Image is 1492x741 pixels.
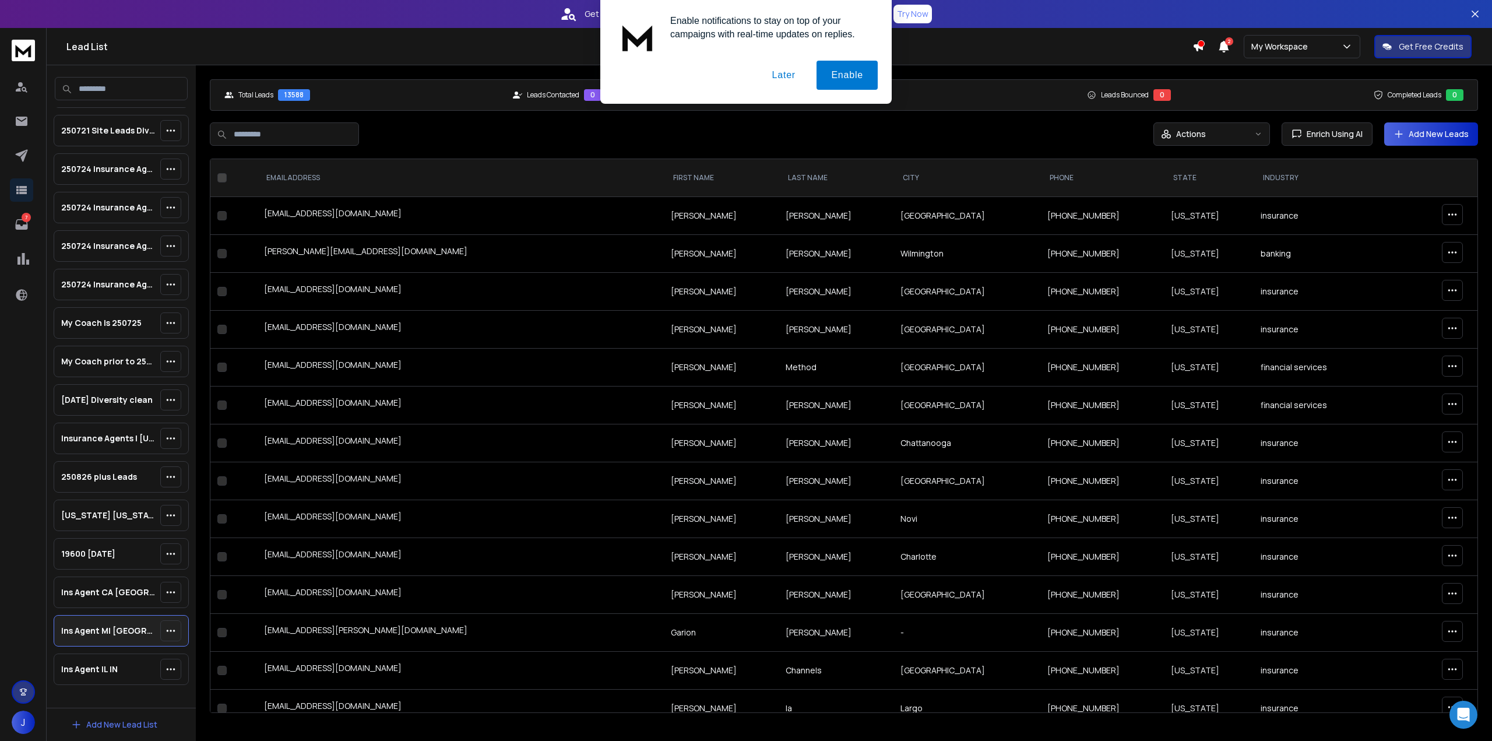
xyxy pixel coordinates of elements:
p: 250826 plus Leads [61,471,137,483]
td: [PHONE_NUMBER] [1040,614,1164,652]
td: [GEOGRAPHIC_DATA] [893,197,1040,235]
td: insurance [1254,576,1400,614]
div: [EMAIL_ADDRESS][DOMAIN_NAME] [264,283,657,300]
td: insurance [1254,273,1400,311]
button: Enrich Using AI [1282,122,1373,146]
td: [PERSON_NAME] [779,462,893,500]
td: Largo [893,690,1040,728]
th: FIRST NAME [664,159,779,197]
div: [EMAIL_ADDRESS][PERSON_NAME][DOMAIN_NAME] [264,624,657,641]
td: banking [1254,235,1400,273]
td: [PERSON_NAME] [779,424,893,462]
td: [GEOGRAPHIC_DATA] [893,349,1040,387]
td: [PERSON_NAME] [664,349,779,387]
td: [PHONE_NUMBER] [1040,652,1164,690]
td: [PERSON_NAME] [664,576,779,614]
td: [US_STATE] [1164,235,1254,273]
div: [EMAIL_ADDRESS][DOMAIN_NAME] [264,587,657,603]
span: Enrich Using AI [1302,128,1363,140]
td: [US_STATE] [1164,273,1254,311]
td: [PERSON_NAME] [664,273,779,311]
td: [PHONE_NUMBER] [1040,500,1164,538]
td: insurance [1254,690,1400,728]
th: LAST NAME [779,159,893,197]
td: [PHONE_NUMBER] [1040,349,1164,387]
td: [PERSON_NAME] [779,500,893,538]
td: insurance [1254,197,1400,235]
button: Enable [817,61,878,90]
p: 250721 Site Leads Diversity [61,125,156,136]
p: Ins Agent IL IN [61,663,118,675]
div: [PERSON_NAME][EMAIL_ADDRESS][DOMAIN_NAME] [264,245,657,262]
div: [EMAIL_ADDRESS][DOMAIN_NAME] [264,473,657,489]
td: [GEOGRAPHIC_DATA] [893,462,1040,500]
td: [PERSON_NAME] [779,387,893,424]
div: [EMAIL_ADDRESS][DOMAIN_NAME] [264,435,657,451]
button: J [12,711,35,734]
div: [EMAIL_ADDRESS][DOMAIN_NAME] [264,511,657,527]
td: financial services [1254,349,1400,387]
div: [EMAIL_ADDRESS][DOMAIN_NAME] [264,359,657,375]
div: [EMAIL_ADDRESS][DOMAIN_NAME] [264,321,657,338]
p: Ins Agent MI [GEOGRAPHIC_DATA] [GEOGRAPHIC_DATA] [GEOGRAPHIC_DATA] [GEOGRAPHIC_DATA] SC [GEOGRAPH... [61,625,156,637]
p: 250724 Insurance Agents FL - Apollo [61,240,156,252]
td: [US_STATE] [1164,690,1254,728]
td: [US_STATE] [1164,614,1254,652]
td: insurance [1254,424,1400,462]
td: [US_STATE] [1164,349,1254,387]
td: [PHONE_NUMBER] [1040,424,1164,462]
td: [US_STATE] [1164,576,1254,614]
p: Actions [1176,128,1206,140]
p: 250724 Insurance Agents US - 8ml [61,202,156,213]
div: [EMAIL_ADDRESS][DOMAIN_NAME] [264,700,657,717]
td: [GEOGRAPHIC_DATA] [893,387,1040,424]
p: Ins Agent CA [GEOGRAPHIC_DATA] [61,587,156,598]
td: [US_STATE] [1164,538,1254,576]
td: [PHONE_NUMBER] [1040,690,1164,728]
td: [PERSON_NAME] [664,690,779,728]
p: 19600 [DATE] [61,548,115,560]
td: [PERSON_NAME] [779,235,893,273]
td: [GEOGRAPHIC_DATA] [893,311,1040,349]
td: [US_STATE] [1164,462,1254,500]
td: [US_STATE] [1164,500,1254,538]
a: Add New Leads [1394,128,1469,140]
td: [PHONE_NUMBER] [1040,576,1164,614]
td: Wilmington [893,235,1040,273]
td: - [893,614,1040,652]
div: Enable notifications to stay on top of your campaigns with real-time updates on replies. [661,14,878,41]
td: [PHONE_NUMBER] [1040,235,1164,273]
td: insurance [1254,614,1400,652]
div: [EMAIL_ADDRESS][DOMAIN_NAME] [264,208,657,224]
p: Insurance Agents | [US_STATE] - Apollo [61,433,156,444]
td: [PERSON_NAME] [664,500,779,538]
td: insurance [1254,652,1400,690]
button: Add New Lead List [62,713,167,736]
div: Open Intercom Messenger [1449,701,1477,729]
th: EMAIL ADDRESS [257,159,664,197]
td: [PERSON_NAME] [664,387,779,424]
p: [DATE] Diversity clean [61,394,153,406]
button: Later [757,61,810,90]
td: [PERSON_NAME] [779,273,893,311]
td: [PERSON_NAME] [779,311,893,349]
td: [PERSON_NAME] [664,424,779,462]
th: city [893,159,1040,197]
p: My Coach prior to 250725 to email [61,356,156,367]
td: [US_STATE] [1164,424,1254,462]
th: Phone [1040,159,1164,197]
td: [PHONE_NUMBER] [1040,197,1164,235]
td: financial services [1254,387,1400,424]
td: Method [779,349,893,387]
td: [PHONE_NUMBER] [1040,273,1164,311]
td: Garion [664,614,779,652]
button: Add New Leads [1384,122,1478,146]
p: 250724 Insurance Agents FL - 8ml [61,163,156,175]
td: [US_STATE] [1164,387,1254,424]
td: [PERSON_NAME] [779,197,893,235]
p: 250724 Insurance Agents FL - Yellow Pages [61,279,156,290]
td: [PHONE_NUMBER] [1040,387,1164,424]
td: insurance [1254,500,1400,538]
